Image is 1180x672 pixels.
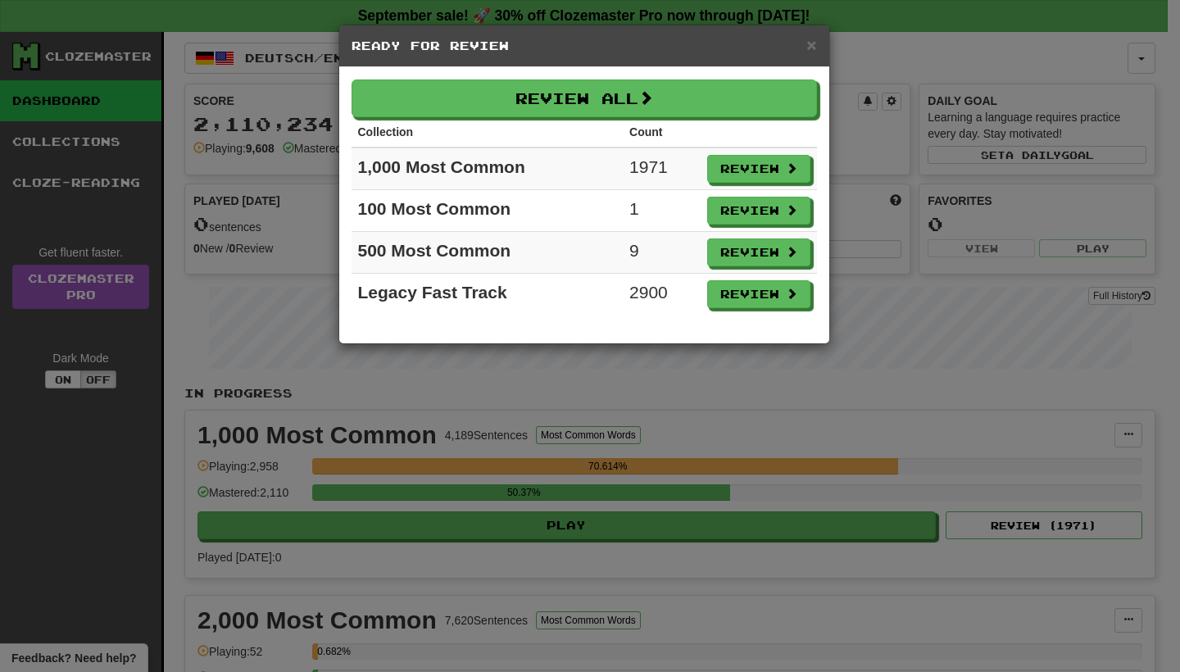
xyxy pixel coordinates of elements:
td: 2900 [623,274,700,316]
td: 9 [623,232,700,274]
td: 1971 [623,148,700,190]
button: Close [806,36,816,53]
td: Legacy Fast Track [352,274,624,316]
button: Review All [352,79,817,117]
button: Review [707,280,810,308]
button: Review [707,197,810,225]
button: Review [707,238,810,266]
button: Review [707,155,810,183]
th: Count [623,117,700,148]
td: 1 [623,190,700,232]
td: 500 Most Common [352,232,624,274]
th: Collection [352,117,624,148]
td: 100 Most Common [352,190,624,232]
span: × [806,35,816,54]
h5: Ready for Review [352,38,817,54]
td: 1,000 Most Common [352,148,624,190]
